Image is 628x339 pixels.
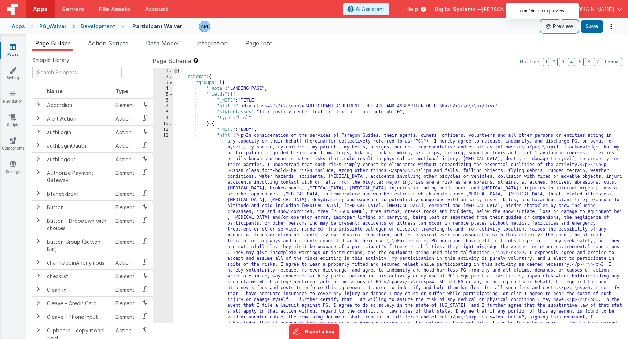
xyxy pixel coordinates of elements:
[343,3,389,15] button: AI Assistant
[81,23,115,30] div: Development
[44,98,113,112] td: Accordion
[113,112,137,125] td: Action
[44,200,113,214] td: Button
[356,5,385,13] span: AI Assistant
[289,324,339,339] iframe: Marker.io feedback button
[44,310,113,324] td: Cleave - Phone Input
[603,58,622,66] button: Format
[99,5,131,13] span: File Assets
[44,235,113,256] td: Button Group (Button Bar)
[606,21,616,32] button: Options
[406,5,418,13] span: Help
[113,139,137,152] td: Action
[113,310,137,324] td: Element
[153,115,173,121] div: 9
[196,40,228,47] span: Integration
[113,296,137,310] td: Element
[435,5,482,13] span: Digital Systems —
[146,40,179,47] span: Data Model
[551,58,558,66] button: 2
[44,166,113,187] td: Authorize Payment Gateway
[113,235,137,256] td: Element
[47,88,63,94] span: Name
[581,20,603,33] button: Save
[577,58,584,66] button: 5
[44,214,113,235] td: Button - Dropdown with choices
[113,166,137,187] td: Element
[153,97,173,103] div: 6
[568,58,575,66] button: 4
[44,256,113,269] td: channelJoinAnonymous
[44,296,113,310] td: Cleave - Credit Card
[113,187,137,200] td: Element
[541,21,578,32] button: Preview
[44,187,113,200] td: bfcheckbox1
[39,23,66,30] div: PG_Waiver
[113,152,137,166] td: Action
[585,58,592,66] button: 6
[33,5,47,13] span: Apps
[32,66,122,79] input: Search Snippets ...
[88,40,128,47] span: Action Scripts
[44,269,113,283] td: checklist
[44,125,113,139] td: authLogin
[44,152,113,166] td: authLogout
[113,283,137,296] td: Element
[35,40,70,47] span: Page Builder
[594,58,601,66] button: 7
[132,23,182,29] h4: Participant Waiver
[44,112,113,125] td: Alert Action
[153,103,173,109] div: 7
[44,139,113,152] td: authLoginOauth
[153,80,173,86] div: 3
[518,58,541,66] button: No Folds
[153,74,173,80] div: 2
[113,214,137,235] td: Element
[113,200,137,214] td: Element
[12,23,25,30] div: Apps
[199,21,210,32] img: 82e8a68be27a4fca029c885efbeca2a8
[113,256,137,269] td: Action
[153,92,173,97] div: 5
[153,121,173,127] div: 10
[153,109,173,115] div: 8
[44,283,113,296] td: ClearFix
[153,127,173,133] div: 11
[113,98,137,112] td: Element
[153,56,191,65] span: Page Schema
[245,40,273,47] span: Page Info
[62,5,84,13] span: Servers
[115,88,128,94] span: Type
[113,269,137,283] td: Element
[482,5,614,13] span: [PERSON_NAME][EMAIL_ADDRESS][DOMAIN_NAME]
[113,125,137,139] td: Action
[543,58,549,66] button: 1
[153,86,173,92] div: 4
[506,3,579,19] div: cmd/ctrl + b to preview
[559,58,566,66] button: 3
[153,68,173,74] div: 1
[435,5,622,13] button: Digital Systems — [PERSON_NAME][EMAIL_ADDRESS][DOMAIN_NAME]
[32,56,69,64] span: Snippet Library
